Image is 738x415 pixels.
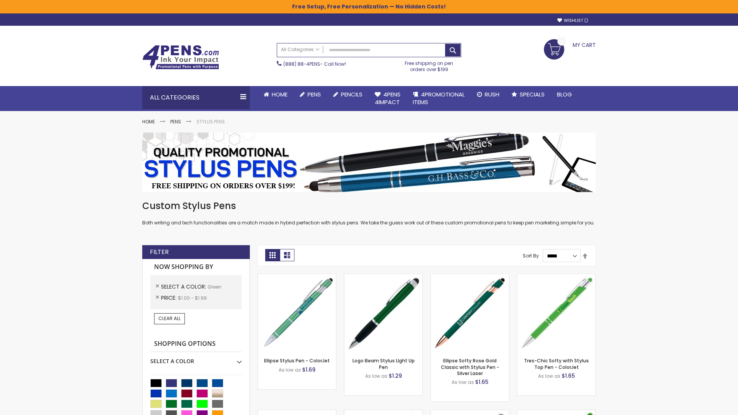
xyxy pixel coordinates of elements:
span: $1.00 - $1.99 [178,295,207,301]
strong: Stylus Pens [196,118,225,125]
span: Pencils [341,90,362,98]
h1: Custom Stylus Pens [142,200,596,212]
strong: Filter [150,248,169,256]
span: 4PROMOTIONAL ITEMS [413,90,465,106]
a: Home [258,86,294,103]
img: Ellipse Softy Rose Gold Classic with Stylus Pen - Silver Laser-Green [431,274,509,352]
span: Home [272,90,288,98]
span: $1.65 [562,372,575,380]
strong: Grid [265,249,280,261]
a: Ellipse Softy Rose Gold Classic with Stylus Pen - Silver Laser-Green [431,274,509,280]
label: Sort By [523,252,539,259]
img: Tres-Chic Softy with Stylus Top Pen - ColorJet-Green [517,274,595,352]
a: Ellipse Stylus Pen - ColorJet-Green [258,274,336,280]
span: As low as [365,373,387,379]
img: Stylus Pens [142,133,596,192]
div: Both writing and tech functionalities are a match made in hybrid perfection with stylus pens. We ... [142,200,596,226]
a: Specials [505,86,551,103]
span: $1.29 [389,372,402,380]
a: All Categories [277,43,323,56]
a: Tres-Chic Softy with Stylus Top Pen - ColorJet [524,357,589,370]
span: Specials [520,90,545,98]
strong: Shopping Options [150,336,242,352]
span: Price [161,294,178,302]
span: - Call Now! [283,61,346,67]
span: As low as [538,373,560,379]
span: Clear All [158,315,181,322]
span: $1.65 [475,378,489,386]
a: Tres-Chic Softy with Stylus Top Pen - ColorJet-Green [517,274,595,280]
a: Wishlist [557,18,588,23]
a: Pens [170,118,181,125]
span: 4Pens 4impact [375,90,401,106]
img: Ellipse Stylus Pen - ColorJet-Green [258,274,336,352]
a: Pens [294,86,327,103]
div: Free shipping on pen orders over $199 [397,57,462,73]
a: Ellipse Softy Rose Gold Classic with Stylus Pen - Silver Laser [441,357,499,376]
strong: Now Shopping by [150,259,242,275]
span: Blog [557,90,572,98]
a: Ellipse Stylus Pen - ColorJet [264,357,330,364]
span: Pens [307,90,321,98]
span: As low as [279,367,301,373]
img: 4Pens Custom Pens and Promotional Products [142,45,219,70]
a: Logo Beam Stylus LIght Up Pen [352,357,415,370]
div: All Categories [142,86,250,109]
a: Clear All [154,313,185,324]
span: All Categories [281,46,319,53]
a: Logo Beam Stylus LIght Up Pen-Green [344,274,422,280]
img: Logo Beam Stylus LIght Up Pen-Green [344,274,422,352]
a: (888) 88-4PENS [283,61,320,67]
span: Green [208,284,221,290]
a: Rush [471,86,505,103]
a: Home [142,118,155,125]
a: Blog [551,86,578,103]
span: Select A Color [161,283,208,290]
a: Pencils [327,86,369,103]
div: Select A Color [150,352,242,365]
span: As low as [452,379,474,385]
a: 4PROMOTIONALITEMS [407,86,471,111]
span: $1.69 [302,366,316,373]
span: Rush [485,90,499,98]
a: 4Pens4impact [369,86,407,111]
